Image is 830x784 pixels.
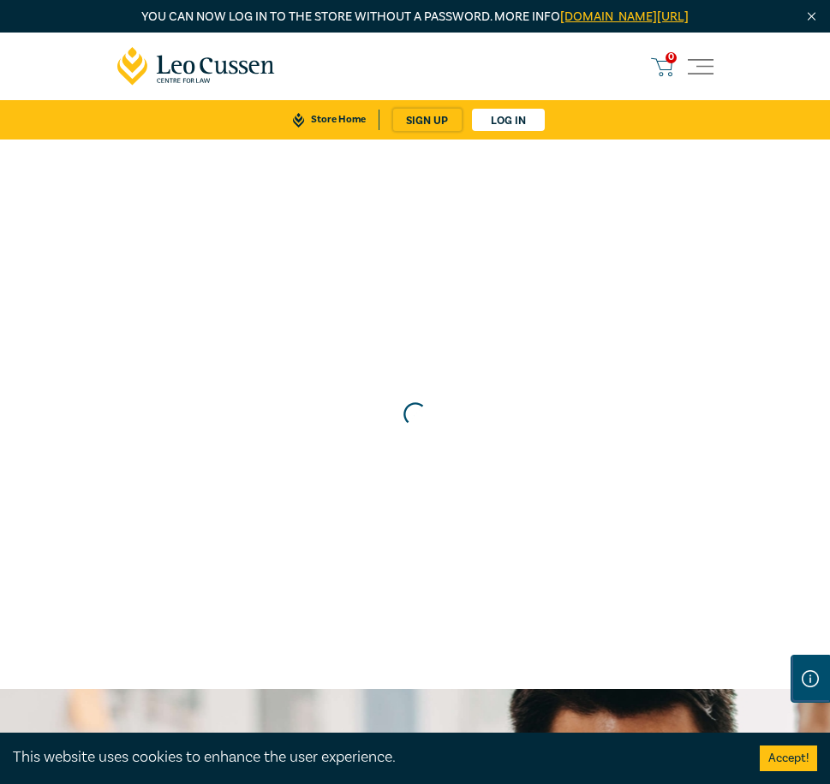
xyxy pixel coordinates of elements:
[666,52,677,63] span: 0
[804,9,819,24] img: Close
[688,54,714,80] button: Toggle navigation
[760,745,817,771] button: Accept cookies
[280,110,379,130] a: Store Home
[13,746,734,769] div: This website uses cookies to enhance the user experience.
[802,670,819,687] img: Information Icon
[117,8,714,27] p: You can now log in to the store without a password. More info
[560,9,689,25] a: [DOMAIN_NAME][URL]
[393,109,462,131] a: sign up
[472,109,545,131] a: Log in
